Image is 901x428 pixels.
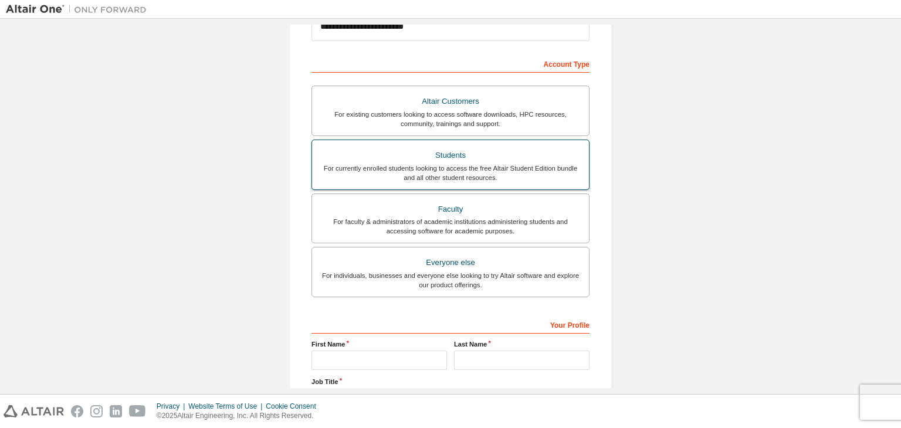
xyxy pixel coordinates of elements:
[311,377,590,386] label: Job Title
[266,402,323,411] div: Cookie Consent
[319,110,582,128] div: For existing customers looking to access software downloads, HPC resources, community, trainings ...
[311,315,590,334] div: Your Profile
[319,201,582,218] div: Faculty
[71,405,83,417] img: facebook.svg
[454,339,590,349] label: Last Name
[311,339,447,349] label: First Name
[90,405,103,417] img: instagram.svg
[319,217,582,236] div: For faculty & administrators of academic institutions administering students and accessing softwa...
[319,93,582,110] div: Altair Customers
[319,271,582,290] div: For individuals, businesses and everyone else looking to try Altair software and explore our prod...
[188,402,266,411] div: Website Terms of Use
[319,254,582,271] div: Everyone else
[319,164,582,182] div: For currently enrolled students looking to access the free Altair Student Edition bundle and all ...
[110,405,122,417] img: linkedin.svg
[319,147,582,164] div: Students
[157,402,188,411] div: Privacy
[157,411,323,421] p: © 2025 Altair Engineering, Inc. All Rights Reserved.
[311,54,590,73] div: Account Type
[129,405,146,417] img: youtube.svg
[4,405,64,417] img: altair_logo.svg
[6,4,153,15] img: Altair One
